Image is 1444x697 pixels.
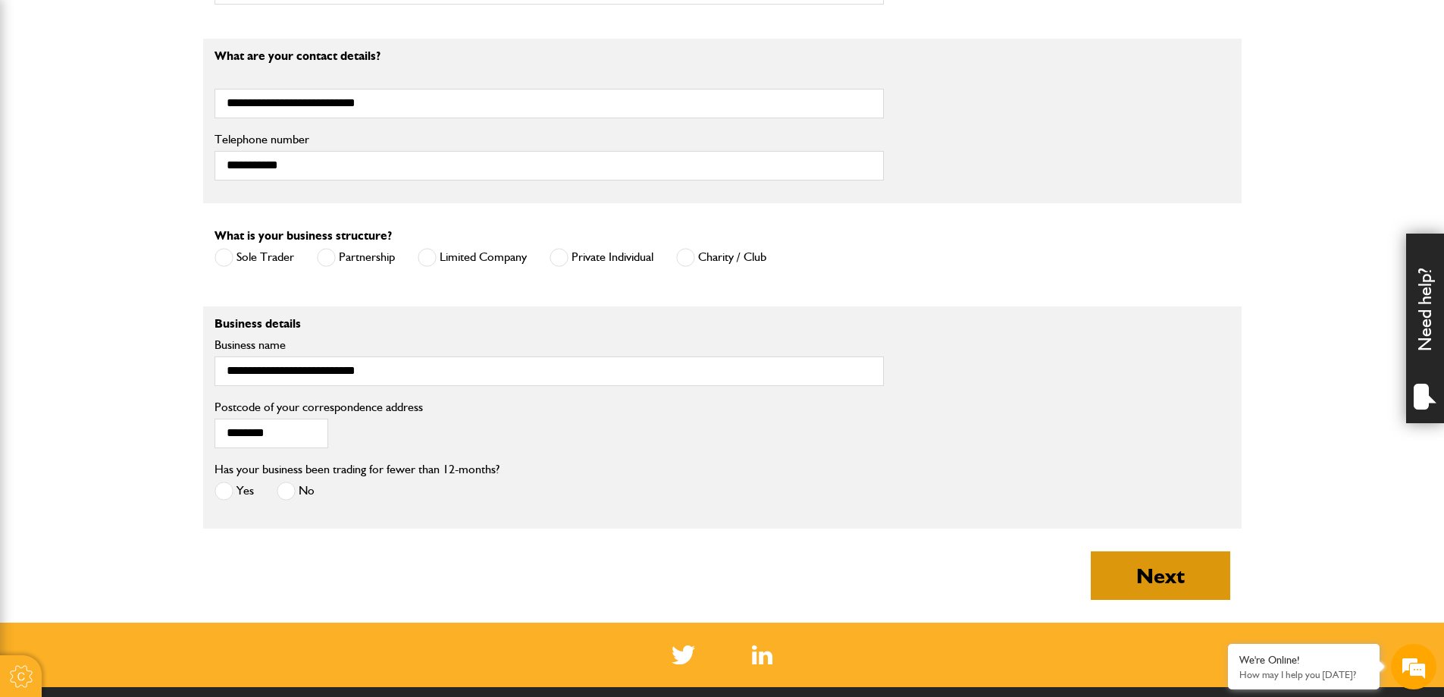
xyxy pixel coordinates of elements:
[215,339,884,351] label: Business name
[20,275,277,454] textarea: Type your message and hit 'Enter'
[550,248,653,267] label: Private Individual
[676,248,766,267] label: Charity / Club
[215,50,884,62] p: What are your contact details?
[215,248,294,267] label: Sole Trader
[215,401,446,413] label: Postcode of your correspondence address
[1239,654,1368,667] div: We're Online!
[215,482,254,501] label: Yes
[20,140,277,174] input: Enter your last name
[20,185,277,218] input: Enter your email address
[1406,234,1444,423] div: Need help?
[79,85,255,105] div: Chat with us now
[1091,551,1230,600] button: Next
[672,645,695,664] img: Twitter
[215,318,884,330] p: Business details
[20,230,277,263] input: Enter your phone number
[277,482,315,501] label: No
[215,463,500,476] label: Has your business been trading for fewer than 12-months?
[26,84,64,105] img: d_20077148190_company_1631870298795_20077148190
[249,8,285,44] div: Minimize live chat window
[215,230,392,242] label: What is your business structure?
[215,133,884,146] label: Telephone number
[418,248,527,267] label: Limited Company
[752,645,772,664] img: Linked In
[1239,669,1368,680] p: How may I help you today?
[206,467,275,488] em: Start Chat
[317,248,395,267] label: Partnership
[752,645,772,664] a: LinkedIn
